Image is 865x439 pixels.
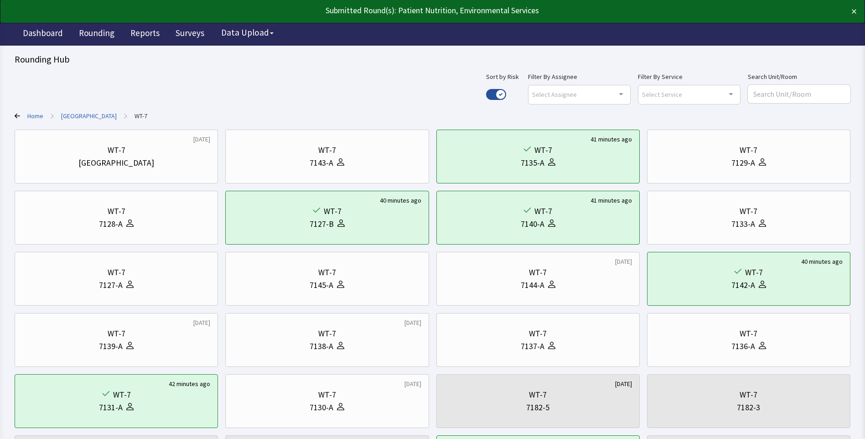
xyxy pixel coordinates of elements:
div: [DATE] [404,318,421,327]
div: 7142-A [731,279,755,292]
div: 7182-3 [737,401,760,414]
div: WT-7 [529,266,547,279]
a: Bridgeport Hospital [61,111,117,120]
div: WT-7 [740,205,757,218]
div: WT-7 [324,205,342,218]
a: Home [27,111,43,120]
label: Filter By Service [638,71,741,82]
div: [DATE] [615,379,632,388]
div: [DATE] [193,135,210,144]
div: 7144-A [521,279,544,292]
span: Select Service [642,89,682,99]
span: > [124,107,127,125]
div: WT-7 [108,144,125,157]
div: WT-7 [108,205,125,218]
div: 41 minutes ago [590,135,632,144]
button: × [851,4,857,19]
div: WT-7 [529,388,547,401]
div: [DATE] [615,257,632,266]
div: 7130-A [310,401,333,414]
div: 7127-A [99,279,123,292]
div: [GEOGRAPHIC_DATA] [78,157,154,169]
a: Dashboard [16,23,70,46]
div: WT-7 [113,388,131,401]
div: 7143-A [310,157,333,169]
div: 7136-A [731,340,755,353]
div: 7139-A [99,340,123,353]
div: 7131-A [99,401,123,414]
div: WT-7 [318,327,336,340]
div: WT-7 [108,266,125,279]
div: WT-7 [745,266,763,279]
button: Data Upload [216,24,279,41]
div: 7129-A [731,157,755,169]
div: WT-7 [534,205,552,218]
div: 7140-A [521,218,544,230]
div: 40 minutes ago [380,196,421,205]
label: Search Unit/Room [748,71,850,82]
div: 7127-B [310,218,334,230]
div: 7135-A [521,157,544,169]
div: WT-7 [318,266,336,279]
div: [DATE] [193,318,210,327]
div: 42 minutes ago [169,379,210,388]
div: WT-7 [108,327,125,340]
div: 40 minutes ago [801,257,843,266]
div: WT-7 [318,388,336,401]
div: WT-7 [740,144,757,157]
a: WT-7 [135,111,147,120]
div: WT-7 [740,327,757,340]
div: 7133-A [731,218,755,230]
span: > [51,107,54,125]
div: 7128-A [99,218,123,230]
input: Search Unit/Room [748,85,850,103]
label: Sort by Risk [486,71,519,82]
div: 41 minutes ago [590,196,632,205]
label: Filter By Assignee [528,71,631,82]
div: 7137-A [521,340,544,353]
span: Select Assignee [532,89,577,99]
div: 7138-A [310,340,333,353]
div: WT-7 [740,388,757,401]
a: Surveys [169,23,211,46]
div: 7182-5 [526,401,549,414]
div: WT-7 [318,144,336,157]
div: WT-7 [529,327,547,340]
div: [DATE] [404,379,421,388]
div: 7145-A [310,279,333,292]
div: Submitted Round(s): Patient Nutrition, Environmental Services [8,4,772,17]
div: Rounding Hub [15,53,850,66]
a: Rounding [72,23,121,46]
div: WT-7 [534,144,552,157]
a: Reports [124,23,166,46]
